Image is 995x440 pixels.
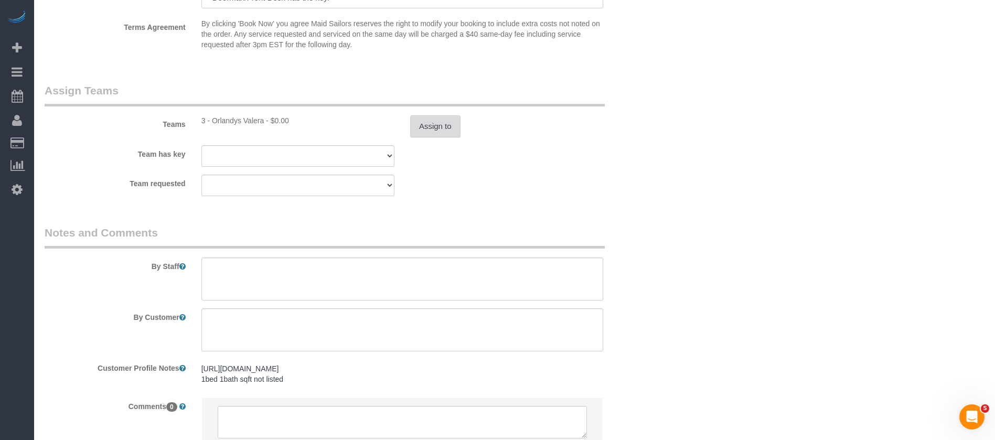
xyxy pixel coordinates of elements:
[166,402,177,412] span: 0
[37,308,194,323] label: By Customer
[201,363,603,384] pre: [URL][DOMAIN_NAME] 1bed 1bath sqft not listed
[201,18,603,50] p: By clicking 'Book Now' you agree Maid Sailors reserves the right to modify your booking to includ...
[37,359,194,373] label: Customer Profile Notes
[410,115,461,137] button: Assign to
[37,175,194,189] label: Team requested
[6,10,27,25] img: Automaid Logo
[45,225,605,249] legend: Notes and Comments
[45,83,605,106] legend: Assign Teams
[37,398,194,412] label: Comments
[37,257,194,272] label: By Staff
[959,404,985,430] iframe: Intercom live chat
[37,145,194,159] label: Team has key
[201,115,394,126] div: 0 hours x $17.00/hour
[37,115,194,130] label: Teams
[37,18,194,33] label: Terms Agreement
[981,404,989,413] span: 5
